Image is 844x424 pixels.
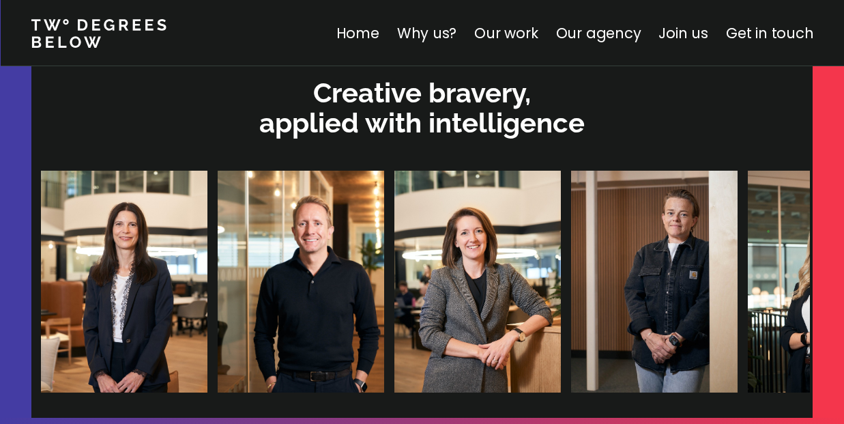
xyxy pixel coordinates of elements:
img: Dani [571,171,738,393]
a: Get in touch [726,23,813,43]
a: Our work [474,23,538,43]
a: Why us? [396,23,456,43]
a: Join us [658,23,708,43]
img: Gemma [394,171,561,393]
img: James [218,171,384,393]
img: Clare [41,171,207,393]
a: Our agency [555,23,641,43]
a: Home [336,23,379,43]
p: Creative bravery, applied with intelligence [38,78,806,138]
